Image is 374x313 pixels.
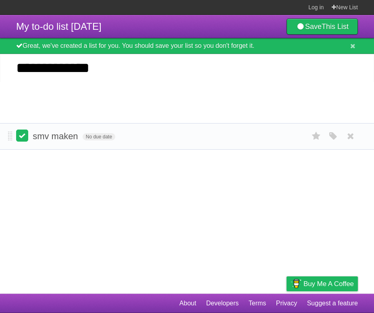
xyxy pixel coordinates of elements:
a: Suggest a feature [307,296,358,311]
span: My to-do list [DATE] [16,21,102,32]
span: smv maken [33,131,80,141]
a: About [179,296,196,311]
a: Privacy [276,296,297,311]
b: This List [322,23,349,31]
img: Buy me a coffee [291,277,301,290]
span: Buy me a coffee [303,277,354,291]
a: SaveThis List [287,19,358,35]
label: Done [16,130,28,142]
span: No due date [83,133,115,140]
label: Star task [309,130,324,143]
a: Buy me a coffee [287,276,358,291]
a: Developers [206,296,239,311]
a: Terms [249,296,266,311]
